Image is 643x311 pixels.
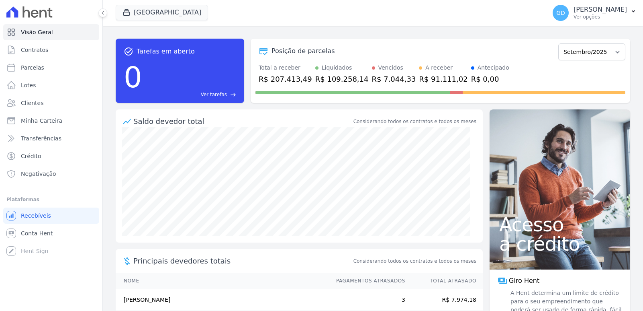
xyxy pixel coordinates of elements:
[556,10,565,16] span: GD
[3,24,99,40] a: Visão Geral
[21,99,43,107] span: Clientes
[21,212,51,220] span: Recebíveis
[124,56,142,98] div: 0
[509,276,539,286] span: Giro Hent
[3,42,99,58] a: Contratos
[124,47,133,56] span: task_alt
[478,64,509,72] div: Antecipado
[133,116,352,127] div: Saldo devedor total
[406,289,483,311] td: R$ 7.974,18
[21,229,53,237] span: Conta Hent
[329,289,406,311] td: 3
[271,46,335,56] div: Posição de parcelas
[3,225,99,241] a: Conta Hent
[21,28,53,36] span: Visão Geral
[21,81,36,89] span: Lotes
[3,77,99,93] a: Lotes
[471,74,509,84] div: R$ 0,00
[259,74,312,84] div: R$ 207.413,49
[574,6,627,14] p: [PERSON_NAME]
[406,273,483,289] th: Total Atrasado
[21,64,44,72] span: Parcelas
[201,91,227,98] span: Ver tarefas
[259,64,312,72] div: Total a receber
[3,148,99,164] a: Crédito
[372,74,416,84] div: R$ 7.044,33
[322,64,352,72] div: Liquidados
[6,195,96,204] div: Plataformas
[315,74,369,84] div: R$ 109.258,14
[574,14,627,20] p: Ver opções
[3,113,99,129] a: Minha Carteira
[3,208,99,224] a: Recebíveis
[3,60,99,76] a: Parcelas
[499,234,621,253] span: a crédito
[378,64,403,72] div: Vencidos
[3,166,99,182] a: Negativação
[21,152,41,160] span: Crédito
[21,134,61,142] span: Transferências
[21,117,62,125] span: Minha Carteira
[116,289,329,311] td: [PERSON_NAME]
[133,255,352,266] span: Principais devedores totais
[3,95,99,111] a: Clientes
[116,273,329,289] th: Nome
[329,273,406,289] th: Pagamentos Atrasados
[230,92,236,98] span: east
[3,130,99,146] a: Transferências
[353,118,476,125] div: Considerando todos os contratos e todos os meses
[21,46,48,54] span: Contratos
[546,2,643,24] button: GD [PERSON_NAME] Ver opções
[353,257,476,265] span: Considerando todos os contratos e todos os meses
[116,5,208,20] button: [GEOGRAPHIC_DATA]
[145,91,236,98] a: Ver tarefas east
[425,64,453,72] div: A receber
[419,74,467,84] div: R$ 91.111,02
[21,170,56,178] span: Negativação
[137,47,195,56] span: Tarefas em aberto
[499,215,621,234] span: Acesso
